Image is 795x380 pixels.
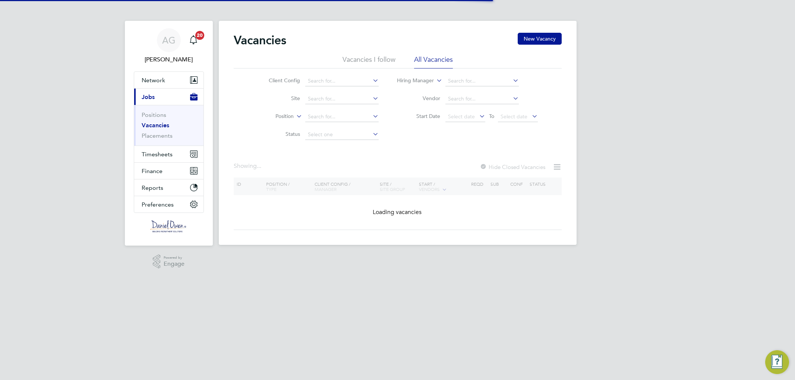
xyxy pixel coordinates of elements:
label: Hiring Manager [391,77,434,84]
a: Placements [142,132,173,139]
nav: Main navigation [125,21,213,246]
span: Network [142,77,165,84]
a: Positions [142,111,166,118]
input: Search for... [305,112,379,122]
span: Select date [448,113,475,120]
label: Client Config [257,77,300,84]
button: Network [134,72,204,88]
span: Engage [164,261,184,267]
span: AG [162,35,176,45]
span: Jobs [142,93,155,100]
label: Hide Closed Vacancies [480,163,545,170]
label: Vendor [397,95,440,102]
input: Search for... [445,94,519,104]
h2: Vacancies [234,33,286,48]
span: To [487,111,496,121]
span: 20 [195,31,204,40]
label: Position [251,113,294,120]
span: Powered by [164,255,184,261]
span: Preferences [142,201,174,208]
a: 20 [186,28,201,52]
span: Finance [142,167,163,175]
button: Jobs [134,89,204,105]
a: Powered byEngage [153,255,184,269]
a: Vacancies [142,122,169,129]
label: Status [257,131,300,137]
label: Site [257,95,300,102]
a: AG[PERSON_NAME] [134,28,204,64]
input: Search for... [305,94,379,104]
button: New Vacancy [518,33,562,45]
span: Reports [142,184,163,191]
input: Search for... [445,76,519,86]
div: Jobs [134,105,204,146]
button: Timesheets [134,146,204,162]
button: Engage Resource Center [765,350,789,374]
button: Preferences [134,196,204,213]
span: Timesheets [142,151,173,158]
span: Amy Garcia [134,55,204,64]
li: All Vacancies [414,55,453,68]
span: Select date [501,113,527,120]
input: Select one [305,130,379,140]
a: Go to home page [134,220,204,232]
input: Search for... [305,76,379,86]
li: Vacancies I follow [343,55,395,68]
div: Showing [234,162,263,170]
span: ... [257,162,261,170]
button: Reports [134,179,204,196]
label: Start Date [397,113,440,119]
button: Finance [134,163,204,179]
img: danielowen-logo-retina.png [150,220,187,232]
